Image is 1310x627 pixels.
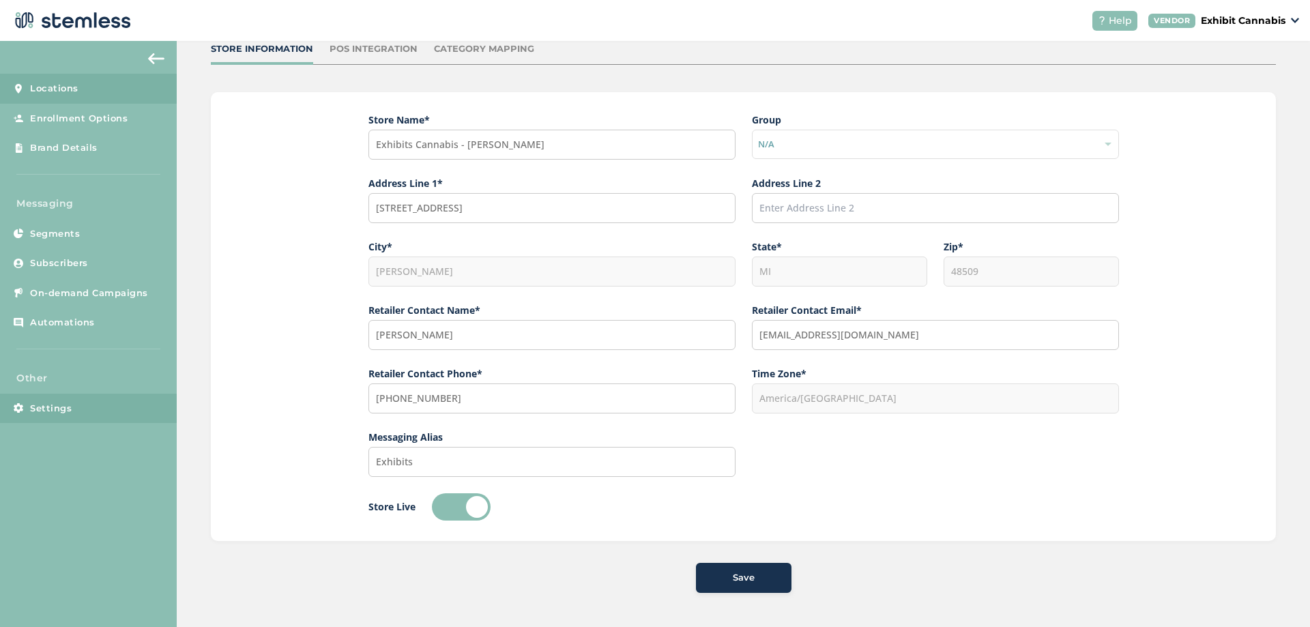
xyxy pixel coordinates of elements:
label: Group [752,113,1119,127]
input: Enter Store Name [368,130,736,160]
p: Exhibit Cannabis [1201,14,1285,28]
input: Enter Messaging Alias [368,447,736,477]
label: Address Line 1* [368,176,736,190]
input: Enter Address Line 2 [752,193,1119,223]
span: On-demand Campaigns [30,287,148,300]
label: Retailer Contact Email [752,303,1119,317]
label: City [368,239,736,254]
label: Zip [944,239,1119,254]
input: Start typing [368,193,736,223]
span: Settings [30,402,72,415]
label: Time Zone [752,366,1119,381]
label: Store Live [368,499,416,514]
span: Enrollment Options [30,112,128,126]
button: Save [696,563,791,593]
img: icon-arrow-back-accent-c549486e.svg [148,53,164,64]
div: Store Information [211,42,313,56]
span: Segments [30,227,80,241]
span: Automations [30,316,95,330]
span: Help [1109,14,1132,28]
span: Save [733,571,755,585]
img: logo-dark-0685b13c.svg [11,7,131,34]
div: Category Mapping [434,42,534,56]
input: (XXX) XXX-XXXX [368,383,736,413]
label: Messaging Alias [368,430,736,444]
span: Brand Details [30,141,98,155]
img: icon-help-white-03924b79.svg [1098,16,1106,25]
iframe: Chat Widget [1242,562,1310,627]
label: Address Line 2 [752,176,1119,190]
label: Retailer Contact Phone* [368,366,736,381]
input: Enter Contact Name [368,320,736,350]
label: State [752,239,927,254]
span: Locations [30,82,78,96]
div: VENDOR [1148,14,1195,28]
label: Retailer Contact Name [368,303,736,317]
input: Enter Contact Email [752,320,1119,350]
label: Store Name [368,113,736,127]
div: POS Integration [330,42,418,56]
img: icon_down-arrow-small-66adaf34.svg [1291,18,1299,23]
span: Subscribers [30,257,88,270]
